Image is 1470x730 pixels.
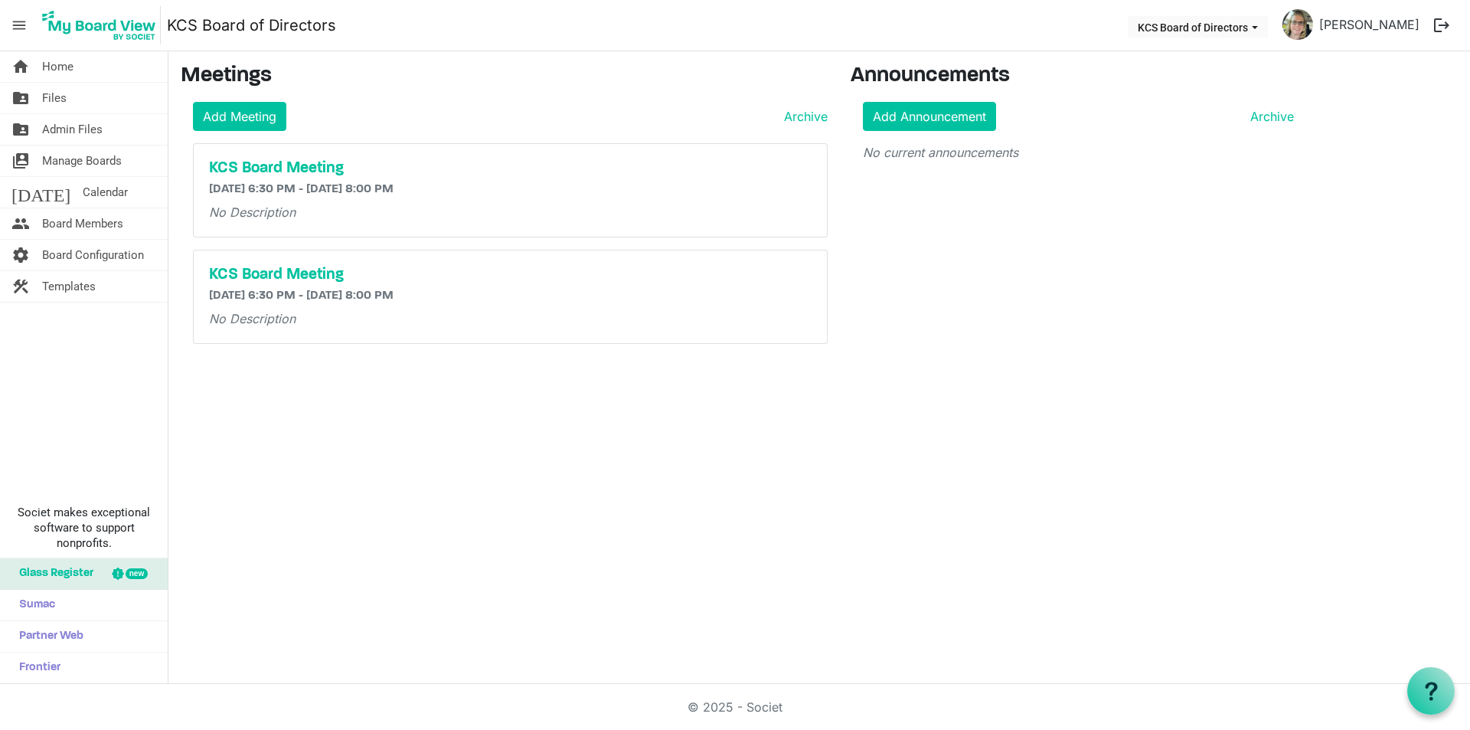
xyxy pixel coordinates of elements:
[126,568,148,579] div: new
[209,203,812,221] p: No Description
[209,159,812,178] a: KCS Board Meeting
[11,114,30,145] span: folder_shared
[11,590,55,620] span: Sumac
[42,51,73,82] span: Home
[167,10,336,41] a: KCS Board of Directors
[7,505,161,551] span: Societ makes exceptional software to support nonprofits.
[209,309,812,328] p: No Description
[42,114,103,145] span: Admin Files
[42,146,122,176] span: Manage Boards
[1426,9,1458,41] button: logout
[11,177,70,208] span: [DATE]
[11,271,30,302] span: construction
[83,177,128,208] span: Calendar
[11,208,30,239] span: people
[1244,107,1294,126] a: Archive
[11,621,83,652] span: Partner Web
[863,143,1294,162] p: No current announcements
[11,83,30,113] span: folder_shared
[38,6,167,44] a: My Board View Logo
[11,51,30,82] span: home
[11,653,60,683] span: Frontier
[38,6,161,44] img: My Board View Logo
[42,83,67,113] span: Files
[42,240,144,270] span: Board Configuration
[11,558,93,589] span: Glass Register
[42,271,96,302] span: Templates
[863,102,996,131] a: Add Announcement
[11,240,30,270] span: settings
[209,289,812,303] h6: [DATE] 6:30 PM - [DATE] 8:00 PM
[778,107,828,126] a: Archive
[11,146,30,176] span: switch_account
[181,64,828,90] h3: Meetings
[1282,9,1313,40] img: Hh7k5mmDIpqOGLPaJpI44K6sLj7PEd2haQyQ_kEn3Nv_4lU3kCoxkUlArsVuURaGZOBNaMZtGBN_Ck85F7L1bw_thumb.png
[209,182,812,197] h6: [DATE] 6:30 PM - [DATE] 8:00 PM
[209,266,812,284] a: KCS Board Meeting
[851,64,1306,90] h3: Announcements
[193,102,286,131] a: Add Meeting
[1128,16,1268,38] button: KCS Board of Directors dropdownbutton
[1313,9,1426,40] a: [PERSON_NAME]
[42,208,123,239] span: Board Members
[688,699,782,715] a: © 2025 - Societ
[5,11,34,40] span: menu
